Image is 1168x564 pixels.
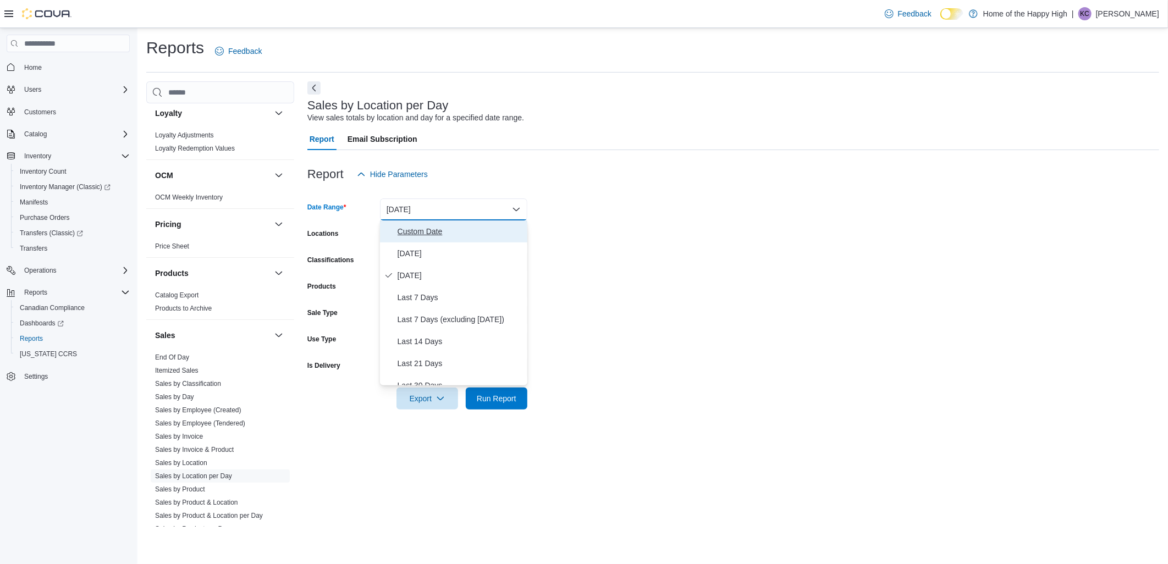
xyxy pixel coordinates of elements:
button: Customers [2,104,134,120]
span: Reports [20,334,43,343]
a: Inventory Count [15,165,71,178]
span: Operations [24,266,57,275]
a: Sales by Product [155,485,205,493]
div: Products [146,289,294,319]
label: Locations [307,229,339,238]
span: Inventory [24,152,51,161]
span: Sales by Product [155,485,205,494]
button: Sales [272,329,285,342]
label: Sale Type [307,308,338,317]
a: Reports [15,332,47,345]
button: Catalog [2,126,134,142]
a: Inventory Manager (Classic) [11,179,134,195]
span: Loyalty Adjustments [155,131,214,140]
span: Sales by Location [155,458,207,467]
a: Inventory Manager (Classic) [15,180,115,193]
button: Operations [2,263,134,278]
a: Manifests [15,196,52,209]
span: Sales by Product & Location [155,498,238,507]
span: Catalog Export [155,291,199,300]
span: Sales by Day [155,392,194,401]
a: Customers [20,106,60,119]
span: Manifests [15,196,130,209]
p: Home of the Happy High [983,7,1067,20]
span: Users [24,85,41,94]
a: Sales by Invoice & Product [155,446,234,454]
span: Catalog [24,130,47,139]
span: Catalog [20,128,130,141]
button: Next [307,81,321,95]
button: Run Report [466,388,527,410]
span: Manifests [20,198,48,207]
a: Catalog Export [155,291,199,299]
a: Transfers [15,242,52,255]
div: View sales totals by location and day for a specified date range. [307,112,524,124]
div: Pricing [146,240,294,257]
span: Transfers [15,242,130,255]
h3: Products [155,268,189,279]
a: Sales by Product per Day [155,525,230,533]
span: Last 7 Days [398,291,523,304]
h3: Pricing [155,219,181,230]
span: Export [403,388,451,410]
span: Transfers (Classic) [15,226,130,240]
a: Sales by Product & Location [155,499,238,506]
p: | [1072,7,1074,20]
span: Last 14 Days [398,335,523,348]
label: Date Range [307,203,346,212]
span: Sales by Employee (Created) [155,406,241,414]
button: Hide Parameters [352,163,432,185]
div: Sales [146,351,294,540]
a: Feedback [211,40,266,62]
h3: Sales by Location per Day [307,99,449,112]
a: Feedback [880,3,936,25]
span: Transfers (Classic) [20,229,83,237]
span: Reports [24,288,47,297]
span: Dashboards [15,317,130,330]
button: Home [2,59,134,75]
span: Sales by Classification [155,379,221,388]
button: Operations [20,264,61,277]
span: Sales by Product per Day [155,524,230,533]
button: Settings [2,368,134,384]
button: Export [396,388,458,410]
button: OCM [272,169,285,182]
span: Email Subscription [348,128,417,150]
button: Users [2,82,134,97]
span: Itemized Sales [155,366,199,375]
span: Last 30 Days [398,379,523,392]
label: Classifications [307,256,354,264]
span: Inventory Manager (Classic) [20,183,111,191]
div: Select listbox [380,220,527,385]
span: Sales by Product & Location per Day [155,511,263,520]
span: Hide Parameters [370,169,428,180]
span: Price Sheet [155,242,189,251]
button: Products [155,268,270,279]
img: Cova [22,8,71,19]
h3: OCM [155,170,173,181]
button: Inventory [20,150,56,163]
button: OCM [155,170,270,181]
span: Custom Date [398,225,523,238]
span: Feedback [228,46,262,57]
h1: Reports [146,37,204,59]
a: Sales by Product & Location per Day [155,512,263,519]
span: Home [20,60,130,74]
a: Transfers (Classic) [11,225,134,241]
span: Purchase Orders [15,211,130,224]
span: Settings [24,372,48,381]
a: Sales by Invoice [155,433,203,440]
a: OCM Weekly Inventory [155,193,223,201]
button: Sales [155,330,270,341]
span: Last 21 Days [398,357,523,370]
span: Inventory Manager (Classic) [15,180,130,193]
span: Sales by Invoice [155,432,203,441]
input: Dark Mode [940,8,963,20]
span: Customers [24,108,56,117]
button: [US_STATE] CCRS [11,346,134,362]
a: Sales by Employee (Created) [155,406,241,414]
a: Sales by Employee (Tendered) [155,419,245,427]
a: [US_STATE] CCRS [15,347,81,361]
span: Purchase Orders [20,213,70,222]
span: Last 7 Days (excluding [DATE]) [398,313,523,326]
